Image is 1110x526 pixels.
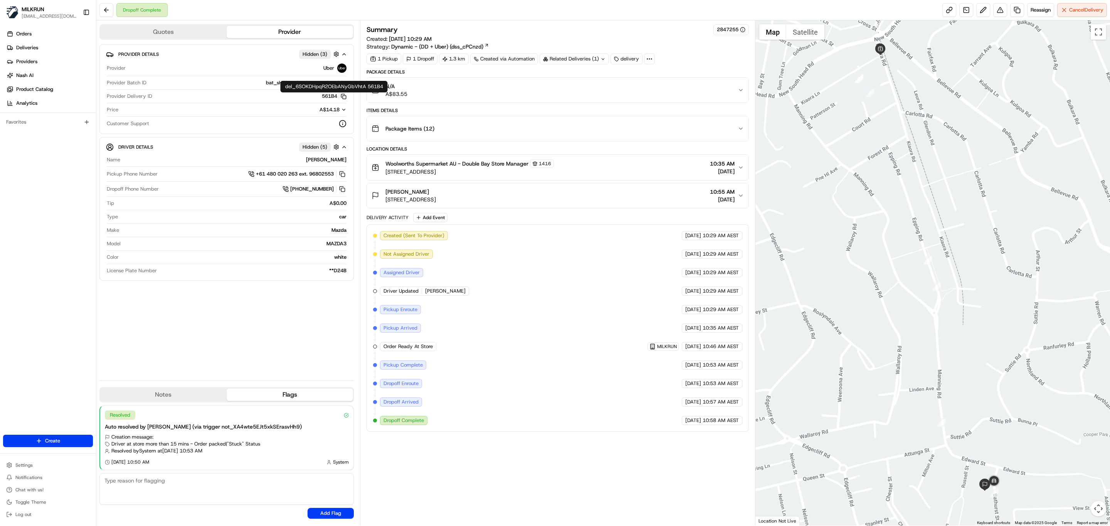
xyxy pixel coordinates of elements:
[3,484,93,495] button: Chat with us!
[540,54,609,64] div: Related Deliveries (1)
[16,44,38,51] span: Deliveries
[710,168,735,175] span: [DATE]
[367,78,748,102] button: N/AA$83.55
[266,79,346,86] span: bat_sHShg1-iWvCyRBaWQMFQ6g
[111,447,156,454] span: Resolved by System
[283,185,346,193] a: [PHONE_NUMBER]
[703,251,739,258] span: 10:29 AM AEST
[106,141,347,153] button: Driver DetailsHidden (5)
[685,251,701,258] span: [DATE]
[685,343,701,350] span: [DATE]
[107,120,149,127] span: Customer Support
[1015,521,1057,525] span: Map data ©2025 Google
[367,107,749,114] div: Items Details
[383,380,419,387] span: Dropoff Enroute
[158,447,202,454] span: at [DATE] 10:53 AM
[391,43,489,50] a: Dynamic - (DD + Uber) (dss_cPCnzd)
[685,288,701,295] span: [DATE]
[107,254,119,261] span: Color
[703,362,739,369] span: 10:53 AM AEST
[1031,7,1051,13] span: Reassign
[1077,521,1108,525] a: Report a map error
[383,306,417,313] span: Pickup Enroute
[105,423,349,431] div: Auto resolved by [PERSON_NAME] (via trigger not_XA4wte5EJt5xkSErasvHh9)
[15,462,33,468] span: Settings
[3,55,96,68] a: Providers
[15,499,46,505] span: Toggle Theme
[385,90,407,98] span: A$83.55
[107,106,118,113] span: Price
[757,516,783,526] img: Google
[977,520,1010,526] button: Keyboard shortcuts
[710,188,735,196] span: 10:55 AM
[937,418,946,427] div: 1
[16,58,37,65] span: Providers
[122,254,346,261] div: white
[385,196,436,203] span: [STREET_ADDRESS]
[118,51,159,57] span: Provider Details
[755,516,800,526] div: Location Not Live
[16,72,34,79] span: Nash AI
[391,43,483,50] span: Dynamic - (DD + Uber) (dss_cPCnzd)
[279,106,346,113] button: A$14.18
[45,437,60,444] span: Create
[932,282,941,291] div: 6
[367,116,748,141] button: Package Items (12)
[111,434,153,441] span: Creation message:
[106,48,347,60] button: Provider DetailsHidden (3)
[299,142,341,152] button: Hidden (5)
[16,100,37,107] span: Analytics
[3,472,93,483] button: Notifications
[107,79,146,86] span: Provider Batch ID
[3,435,93,447] button: Create
[470,54,538,64] a: Created via Automation
[1061,521,1072,525] a: Terms
[367,54,401,64] div: 1 Pickup
[322,93,346,100] button: 561B4
[1091,24,1106,40] button: Toggle fullscreen view
[539,161,551,167] span: 1416
[16,30,32,37] span: Orders
[303,51,327,58] span: Hidden ( 3 )
[3,3,80,22] button: MILKRUNMILKRUN[EMAIL_ADDRESS][DOMAIN_NAME]
[383,417,424,424] span: Dropoff Complete
[107,93,152,100] span: Provider Delivery ID
[100,26,227,38] button: Quotes
[22,13,77,19] button: [EMAIL_ADDRESS][DOMAIN_NAME]
[685,232,701,239] span: [DATE]
[866,89,874,97] div: 3
[6,6,18,18] img: MILKRUN
[22,5,44,13] button: MILKRUN
[685,399,701,405] span: [DATE]
[15,474,42,481] span: Notifications
[105,410,135,420] div: Resolved
[717,26,745,33] button: 2847255
[385,160,528,168] span: Woolworths Supermarket AU - Double Bay Store Manager
[385,168,554,176] span: [STREET_ADDRESS]
[281,81,388,92] div: del_6SOKDHpqR2OEbANyGbVhtA 561B4
[107,171,158,178] span: Pickup Phone Number
[308,508,354,519] button: Add Flag
[3,460,93,471] button: Settings
[685,269,701,276] span: [DATE]
[425,288,466,295] span: [PERSON_NAME]
[757,516,783,526] a: Open this area in Google Maps (opens a new window)
[703,288,739,295] span: 10:29 AM AEST
[333,459,349,465] span: System
[107,186,159,193] span: Dropoff Phone Number
[383,399,419,405] span: Dropoff Arrived
[107,65,126,72] span: Provider
[337,64,346,73] img: uber-new-logo.jpeg
[123,156,346,163] div: [PERSON_NAME]
[923,256,932,265] div: 2
[685,325,701,332] span: [DATE]
[703,232,739,239] span: 10:29 AM AEST
[703,306,739,313] span: 10:29 AM AEST
[248,170,346,178] button: +61 480 020 263 ext. 96802553
[383,232,444,239] span: Created (Sent To Provider)
[107,267,157,274] span: License Plate Number
[107,213,118,220] span: Type
[100,389,227,401] button: Notes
